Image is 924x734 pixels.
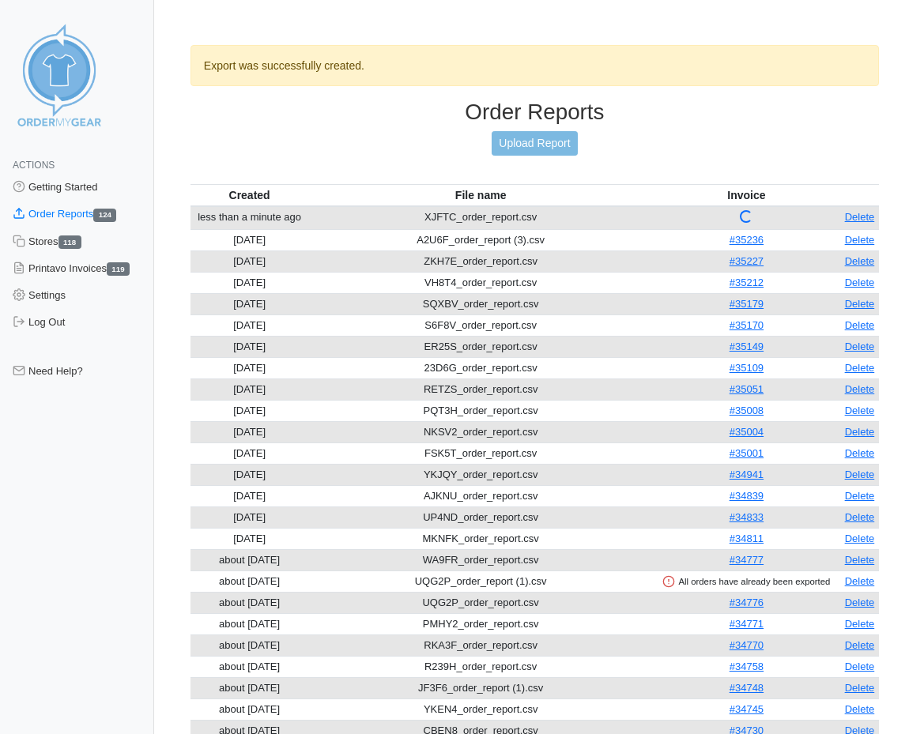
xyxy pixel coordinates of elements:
a: Delete [845,341,875,352]
th: File name [308,185,653,207]
td: about [DATE] [190,698,309,720]
td: AJKNU_order_report.csv [308,485,653,506]
td: YKJQY_order_report.csv [308,464,653,485]
td: [DATE] [190,272,309,293]
a: Delete [845,490,875,502]
span: 124 [93,209,116,222]
td: FSK5T_order_report.csv [308,442,653,464]
a: Delete [845,405,875,416]
a: Delete [845,383,875,395]
td: about [DATE] [190,613,309,634]
span: 119 [107,262,130,276]
td: MKNFK_order_report.csv [308,528,653,549]
td: about [DATE] [190,634,309,656]
td: less than a minute ago [190,206,309,229]
td: PMHY2_order_report.csv [308,613,653,634]
a: #34839 [730,490,764,502]
a: Delete [845,533,875,544]
td: [DATE] [190,485,309,506]
td: ZKH7E_order_report.csv [308,250,653,272]
a: #34748 [730,682,764,694]
a: #35109 [730,362,764,374]
a: #34833 [730,511,764,523]
td: [DATE] [190,421,309,442]
a: #34776 [730,597,764,608]
td: [DATE] [190,378,309,400]
td: RETZS_order_report.csv [308,378,653,400]
td: [DATE] [190,528,309,549]
a: Delete [845,469,875,480]
td: about [DATE] [190,592,309,613]
td: PQT3H_order_report.csv [308,400,653,421]
td: about [DATE] [190,570,309,592]
td: [DATE] [190,250,309,272]
td: [DATE] [190,314,309,336]
a: #35236 [730,234,764,246]
a: Delete [845,234,875,246]
a: Delete [845,661,875,672]
span: Actions [13,160,55,171]
td: UQG2P_order_report (1).csv [308,570,653,592]
a: #35051 [730,383,764,395]
a: Delete [845,447,875,459]
a: Delete [845,639,875,651]
td: [DATE] [190,400,309,421]
td: NKSV2_order_report.csv [308,421,653,442]
a: #35004 [730,426,764,438]
a: Delete [845,618,875,630]
a: #34811 [730,533,764,544]
a: Delete [845,426,875,438]
a: Delete [845,703,875,715]
td: ER25S_order_report.csv [308,336,653,357]
a: Delete [845,298,875,310]
a: #35179 [730,298,764,310]
a: #35008 [730,405,764,416]
h3: Order Reports [190,99,879,125]
td: [DATE] [190,506,309,528]
td: RKA3F_order_report.csv [308,634,653,656]
a: #35212 [730,277,764,288]
a: Delete [845,511,875,523]
td: XJFTC_order_report.csv [308,206,653,229]
th: Created [190,185,309,207]
td: A2U6F_order_report (3).csv [308,229,653,250]
td: [DATE] [190,357,309,378]
td: R239H_order_report.csv [308,656,653,677]
a: Upload Report [492,131,577,156]
a: #35170 [730,319,764,331]
a: #34758 [730,661,764,672]
td: JF3F6_order_report (1).csv [308,677,653,698]
a: #34745 [730,703,764,715]
span: 118 [58,235,81,249]
td: UP4ND_order_report.csv [308,506,653,528]
td: S6F8V_order_report.csv [308,314,653,336]
td: [DATE] [190,229,309,250]
th: Invoice [653,185,840,207]
td: about [DATE] [190,549,309,570]
a: Delete [845,575,875,587]
td: YKEN4_order_report.csv [308,698,653,720]
a: #35001 [730,447,764,459]
div: Export was successfully created. [190,45,879,86]
a: Delete [845,554,875,566]
a: Delete [845,597,875,608]
td: 23D6G_order_report.csv [308,357,653,378]
td: [DATE] [190,293,309,314]
a: #35149 [730,341,764,352]
a: Delete [845,362,875,374]
td: VH8T4_order_report.csv [308,272,653,293]
a: Delete [845,319,875,331]
a: Delete [845,255,875,267]
td: [DATE] [190,464,309,485]
a: Delete [845,682,875,694]
td: about [DATE] [190,656,309,677]
td: SQXBV_order_report.csv [308,293,653,314]
div: All orders have already been exported [656,574,837,589]
a: Delete [845,211,875,223]
td: about [DATE] [190,677,309,698]
td: UQG2P_order_report.csv [308,592,653,613]
a: #34941 [730,469,764,480]
td: [DATE] [190,442,309,464]
a: Delete [845,277,875,288]
a: #34777 [730,554,764,566]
